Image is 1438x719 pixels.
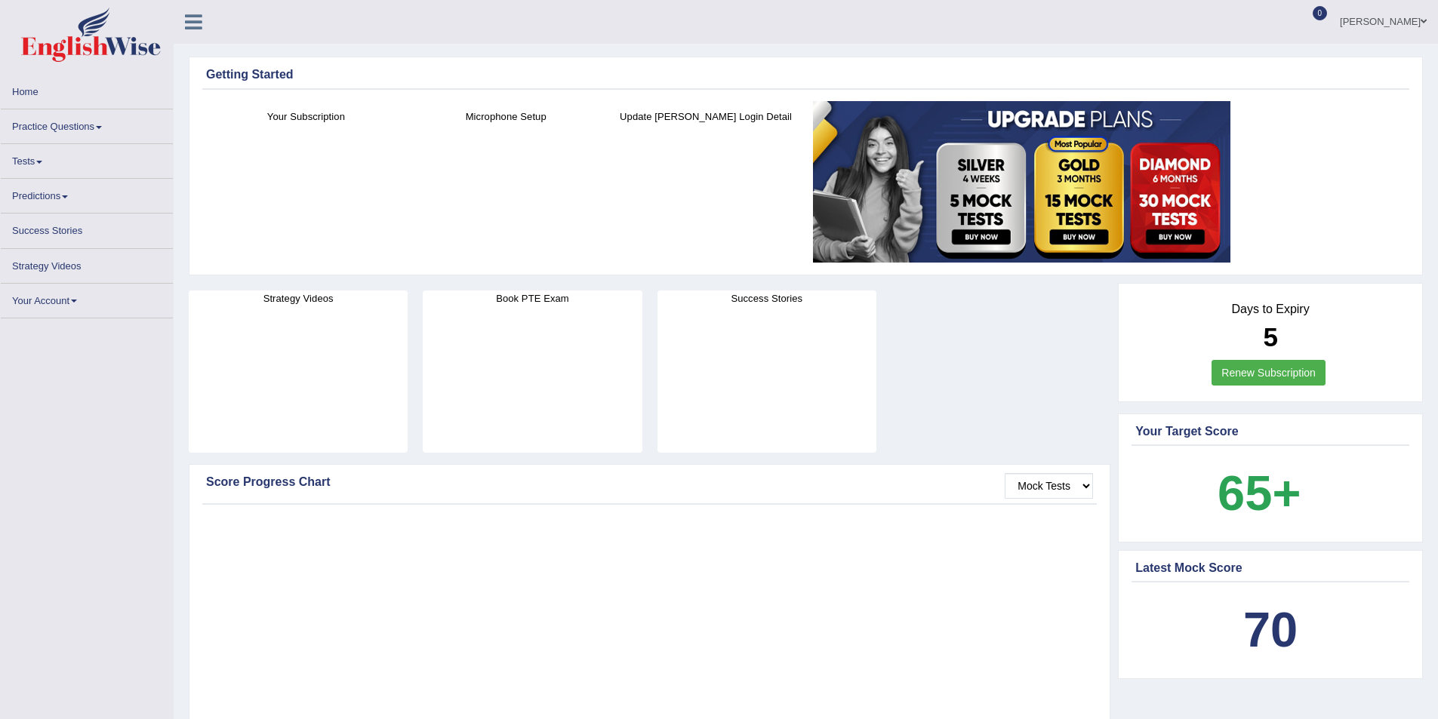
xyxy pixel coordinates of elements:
a: Your Account [1,284,173,313]
b: 65+ [1218,466,1301,521]
div: Getting Started [206,66,1406,84]
h4: Strategy Videos [189,290,408,306]
a: Success Stories [1,214,173,243]
a: Renew Subscription [1212,360,1326,386]
h4: Your Subscription [214,109,399,124]
div: Latest Mock Score [1135,559,1406,577]
a: Practice Questions [1,109,173,139]
div: Score Progress Chart [206,473,1093,491]
div: Your Target Score [1135,422,1406,441]
b: 70 [1243,602,1298,657]
h4: Update [PERSON_NAME] Login Detail [614,109,799,124]
a: Tests [1,144,173,174]
b: 5 [1263,322,1277,352]
h4: Success Stories [657,290,876,306]
span: 0 [1313,6,1328,20]
h4: Microphone Setup [414,109,599,124]
a: Home [1,75,173,104]
h4: Days to Expiry [1135,303,1406,316]
a: Strategy Videos [1,249,173,278]
h4: Book PTE Exam [423,290,642,306]
img: small5.jpg [813,101,1230,263]
a: Predictions [1,179,173,208]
